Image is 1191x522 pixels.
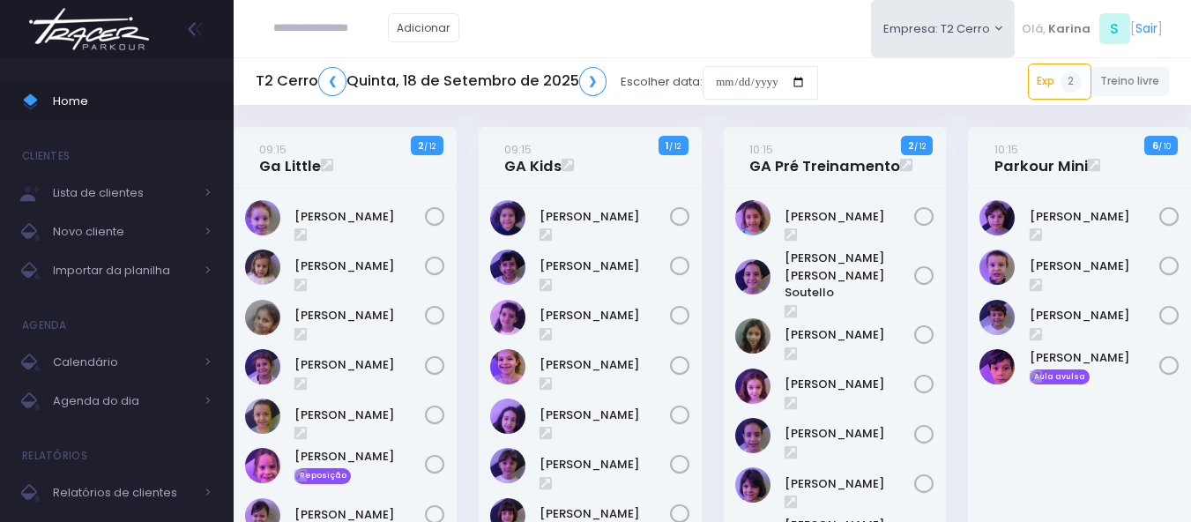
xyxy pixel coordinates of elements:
[294,356,425,374] a: [PERSON_NAME]
[540,406,670,424] a: [PERSON_NAME]
[294,448,425,466] a: [PERSON_NAME]
[735,418,770,453] img: Luzia Rolfini Fernandes
[53,481,194,504] span: Relatórios de clientes
[979,300,1015,335] img: Otto Guimarães Krön
[1030,208,1160,226] a: [PERSON_NAME]
[540,456,670,474] a: [PERSON_NAME]
[785,250,915,302] a: [PERSON_NAME] [PERSON_NAME] Soutello
[245,399,280,434] img: Isabel Silveira Chulam
[22,308,67,343] h4: Agenda
[245,250,280,285] img: Catarina Andrade
[245,300,280,335] img: Heloísa Amado
[979,200,1015,235] img: Dante Passos
[914,141,926,152] small: / 12
[504,141,532,158] small: 09:15
[245,448,280,483] img: Isabela Gerhardt Covolo
[490,250,525,285] img: Beatriz Kikuchi
[53,351,194,374] span: Calendário
[418,138,424,153] strong: 2
[294,257,425,275] a: [PERSON_NAME]
[245,349,280,384] img: Isabel Amado
[735,259,770,295] img: Ana Helena Soutello
[53,90,212,113] span: Home
[1028,63,1091,99] a: Exp2
[1099,13,1130,44] span: S
[1158,141,1171,152] small: / 10
[979,250,1015,285] img: Guilherme Soares Naressi
[735,200,770,235] img: Alice Oliveira Castro
[1015,9,1169,48] div: [ ]
[490,200,525,235] img: Ana Beatriz Xavier Roque
[1022,20,1046,38] span: Olá,
[490,448,525,483] img: Maria Clara Frateschi
[256,67,607,96] h5: T2 Cerro Quinta, 18 de Setembro de 2025
[1030,369,1091,385] span: Aula avulsa
[579,67,607,96] a: ❯
[490,349,525,384] img: Gabriela Libardi Galesi Bernardo
[294,468,351,484] span: Reposição
[540,257,670,275] a: [PERSON_NAME]
[540,208,670,226] a: [PERSON_NAME]
[669,141,681,152] small: / 12
[735,318,770,354] img: Julia de Campos Munhoz
[22,138,70,174] h4: Clientes
[785,376,915,393] a: [PERSON_NAME]
[785,208,915,226] a: [PERSON_NAME]
[1061,71,1082,93] span: 2
[490,399,525,434] img: Isabela de Brito Moffa
[908,138,914,153] strong: 2
[540,356,670,374] a: [PERSON_NAME]
[504,140,562,175] a: 09:15GA Kids
[294,307,425,324] a: [PERSON_NAME]
[53,182,194,205] span: Lista de clientes
[259,141,287,158] small: 09:15
[388,13,460,42] a: Adicionar
[424,141,435,152] small: / 12
[994,140,1088,175] a: 10:15Parkour Mini
[318,67,346,96] a: ❮
[666,138,669,153] strong: 1
[22,438,87,474] h4: Relatórios
[53,259,194,282] span: Importar da planilha
[294,208,425,226] a: [PERSON_NAME]
[1030,349,1160,367] a: [PERSON_NAME]
[245,200,280,235] img: Antonieta Bonna Gobo N Silva
[1030,257,1160,275] a: [PERSON_NAME]
[490,300,525,335] img: Clara Guimaraes Kron
[53,220,194,243] span: Novo cliente
[53,390,194,413] span: Agenda do dia
[735,467,770,503] img: Malu Bernardes
[294,406,425,424] a: [PERSON_NAME]
[749,141,773,158] small: 10:15
[1091,67,1170,96] a: Treino livre
[256,62,818,102] div: Escolher data:
[749,140,900,175] a: 10:15GA Pré Treinamento
[1048,20,1091,38] span: Karina
[540,307,670,324] a: [PERSON_NAME]
[735,369,770,404] img: Luisa Tomchinsky Montezano
[785,425,915,443] a: [PERSON_NAME]
[994,141,1018,158] small: 10:15
[1152,138,1158,153] strong: 6
[785,326,915,344] a: [PERSON_NAME]
[1135,19,1158,38] a: Sair
[979,349,1015,384] img: Samuel Bigaton
[1030,307,1160,324] a: [PERSON_NAME]
[785,475,915,493] a: [PERSON_NAME]
[259,140,321,175] a: 09:15Ga Little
